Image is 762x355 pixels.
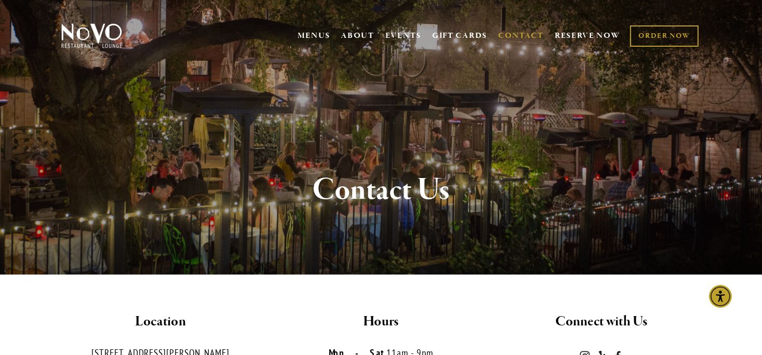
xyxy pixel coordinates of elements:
[500,311,703,333] h2: Connect with Us
[59,23,124,49] img: Novo Restaurant &amp; Lounge
[279,311,483,333] h2: Hours
[312,170,450,210] strong: Contact Us
[59,311,262,333] h2: Location
[385,31,421,41] a: EVENTS
[341,31,375,41] a: ABOUT
[498,26,544,46] a: CONTACT
[709,285,732,308] div: Accessibility Menu
[630,25,698,47] a: ORDER NOW
[432,26,487,46] a: GIFT CARDS
[298,31,330,41] a: MENUS
[555,26,620,46] a: RESERVE NOW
